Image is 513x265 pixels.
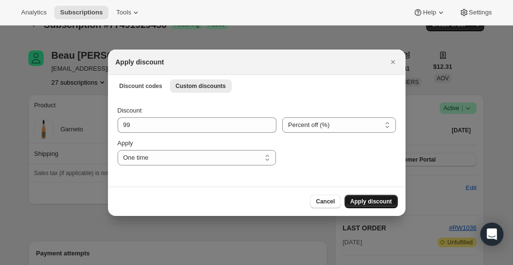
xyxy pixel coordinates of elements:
span: Tools [116,9,131,16]
button: Discount codes [114,79,168,93]
button: Close [386,55,400,69]
button: Cancel [310,195,340,208]
span: Apply [118,139,133,147]
button: Apply discount [345,195,398,208]
div: Custom discounts [108,96,406,187]
button: Analytics [15,6,52,19]
button: Help [407,6,451,19]
span: Discount [118,107,142,114]
div: Open Intercom Messenger [480,223,503,246]
button: Subscriptions [54,6,108,19]
button: Custom discounts [170,79,232,93]
span: Custom discounts [176,82,226,90]
span: Discount codes [119,82,162,90]
span: Subscriptions [60,9,103,16]
h2: Apply discount [116,57,164,67]
span: Apply discount [350,198,392,205]
span: Analytics [21,9,47,16]
button: Settings [453,6,498,19]
span: Help [423,9,436,16]
span: Settings [469,9,492,16]
span: Cancel [316,198,334,205]
button: Tools [110,6,146,19]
